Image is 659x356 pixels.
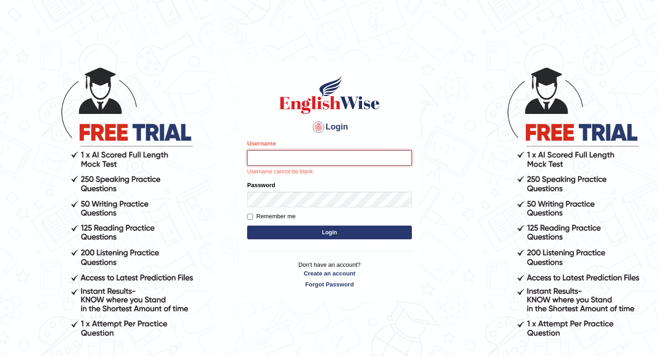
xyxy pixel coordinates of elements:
label: Remember me [247,212,296,221]
p: Username cannot be blank. [247,168,412,176]
a: Forgot Password [247,280,412,289]
a: Create an account [247,269,412,278]
p: Don't have an account? [247,260,412,289]
h4: Login [247,120,412,135]
input: Remember me [247,214,253,220]
label: Username [247,139,276,148]
img: Logo of English Wise sign in for intelligent practice with AI [277,74,382,115]
button: Login [247,226,412,239]
label: Password [247,181,275,189]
